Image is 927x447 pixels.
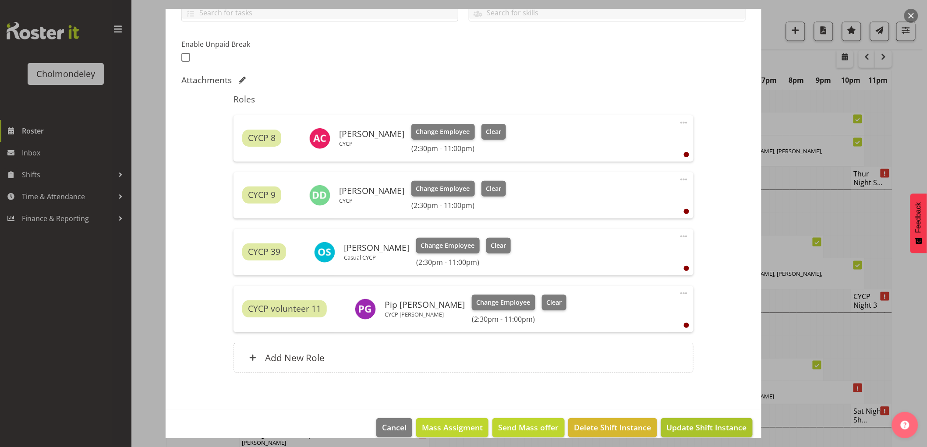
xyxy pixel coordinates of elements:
span: Clear [491,241,506,250]
input: Search for tasks [182,6,458,19]
button: Change Employee [472,295,535,310]
button: Change Employee [411,181,475,197]
span: Delete Shift Instance [574,422,651,433]
input: Search for skills [469,6,745,19]
span: Update Shift Instance [667,422,747,433]
div: User is clocked out [684,266,689,271]
span: Change Employee [416,184,470,194]
button: Send Mass offer [492,418,564,437]
span: Clear [486,127,501,137]
h6: (2:30pm - 11:00pm) [411,201,506,210]
h6: (2:30pm - 11:00pm) [472,315,566,324]
button: Clear [481,124,506,140]
span: CYCP 39 [248,246,280,258]
p: CYCP [339,140,404,147]
h6: (2:30pm - 11:00pm) [411,144,506,153]
h6: [PERSON_NAME] [339,186,404,196]
h5: Roles [234,94,693,105]
p: CYCP [PERSON_NAME] [385,311,465,318]
button: Change Employee [416,238,480,253]
button: Cancel [376,418,412,437]
button: Change Employee [411,124,475,140]
span: Change Employee [416,127,470,137]
button: Delete Shift Instance [568,418,657,437]
button: Clear [481,181,506,197]
h5: Attachments [181,75,232,85]
h6: [PERSON_NAME] [339,129,404,139]
span: Clear [546,298,562,307]
span: CYCP 9 [248,189,276,201]
button: Update Shift Instance [661,418,753,437]
button: Mass Assigment [416,418,488,437]
span: Cancel [382,422,407,433]
img: abigail-chessum9864.jpg [309,128,330,149]
h6: [PERSON_NAME] [344,243,409,253]
h6: (2:30pm - 11:00pm) [416,258,511,267]
h6: Pip [PERSON_NAME] [385,300,465,310]
div: User is clocked out [684,209,689,214]
span: Change Employee [477,298,531,307]
img: otis-swallow10869.jpg [314,242,335,263]
span: Send Mass offer [498,422,559,433]
img: dejay-davison3684.jpg [309,185,330,206]
div: User is clocked out [684,323,689,328]
span: Feedback [915,202,923,233]
span: Clear [486,184,501,194]
span: CYCP 8 [248,132,276,144]
p: Casual CYCP [344,254,409,261]
span: Change Employee [421,241,475,250]
h6: Add New Role [265,352,325,363]
label: Enable Unpaid Break [181,39,315,49]
img: philippa-grace11628.jpg [355,299,376,320]
span: CYCP volunteer 11 [248,303,321,315]
button: Clear [542,295,567,310]
img: help-xxl-2.png [901,421,909,429]
button: Clear [486,238,511,253]
button: Feedback - Show survey [910,194,927,253]
span: Mass Assigment [422,422,483,433]
div: User is clocked out [684,152,689,157]
p: CYCP [339,197,404,204]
